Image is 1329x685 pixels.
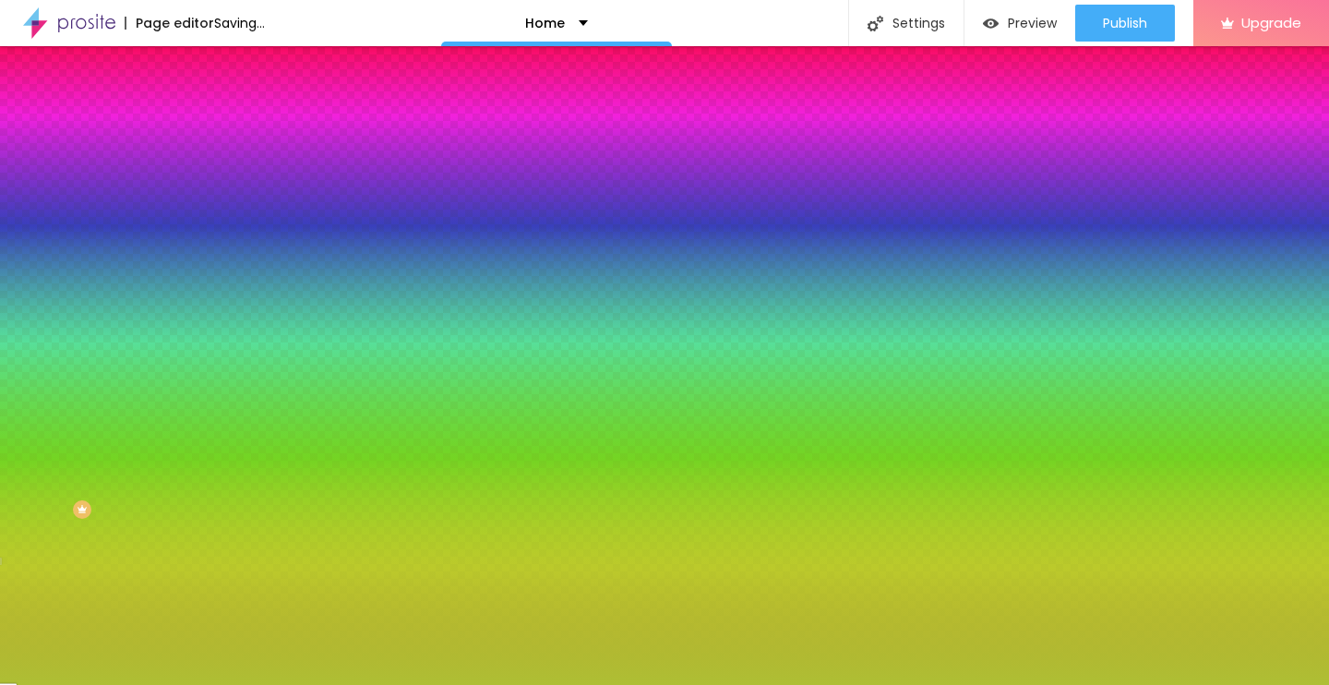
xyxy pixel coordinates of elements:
p: Home [525,17,565,30]
span: Preview [1008,16,1057,30]
div: Saving... [214,17,265,30]
span: Publish [1103,16,1147,30]
div: Page editor [125,17,214,30]
img: Icone [868,16,883,31]
button: Publish [1075,5,1175,42]
span: Upgrade [1241,15,1301,30]
img: view-1.svg [983,16,999,31]
button: Preview [964,5,1075,42]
